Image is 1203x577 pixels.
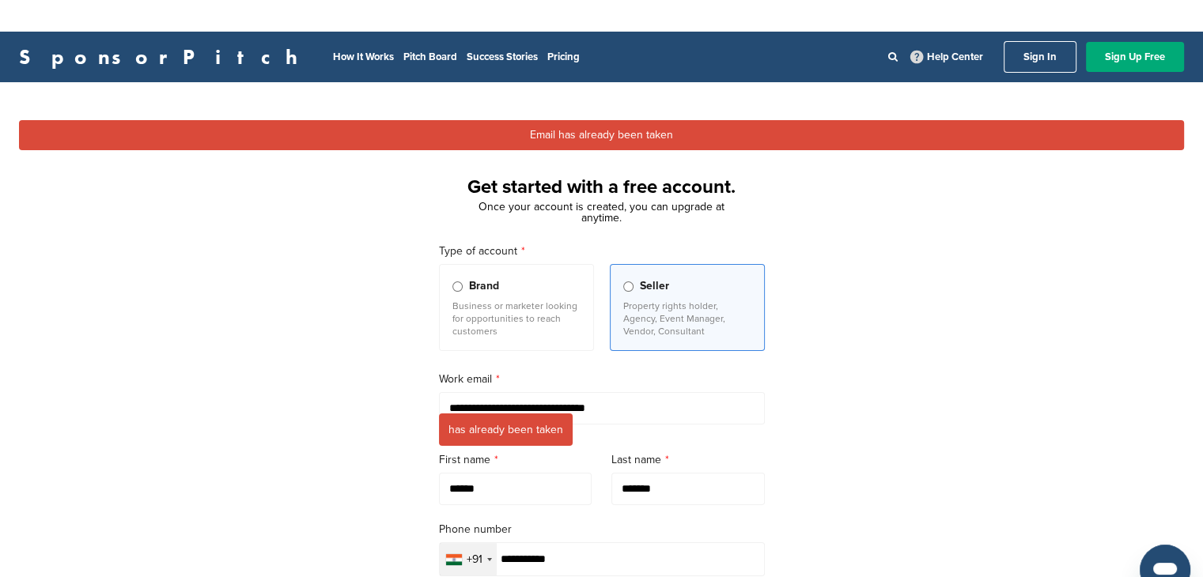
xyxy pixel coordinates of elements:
label: Type of account [439,243,765,260]
a: Success Stories [467,51,538,63]
a: Sign In [1004,41,1076,73]
label: Last name [611,451,765,469]
div: +91 [467,554,482,565]
label: Work email [439,371,765,388]
div: Email has already been taken [19,120,1184,150]
div: Selected country [440,543,497,575]
p: Property rights holder, Agency, Event Manager, Vendor, Consultant [623,300,751,338]
input: Seller Property rights holder, Agency, Event Manager, Vendor, Consultant [623,281,634,292]
input: Brand Business or marketer looking for opportunities to reach customers [452,281,463,292]
label: Phone number [439,521,765,538]
a: SponsorPitch [19,47,308,67]
a: Pricing [547,51,580,63]
p: Business or marketer looking for opportunities to reach customers [452,300,581,338]
span: Seller [640,277,669,295]
a: How It Works [333,51,394,63]
h1: Get started with a free account. [420,173,784,202]
span: Brand [469,277,499,295]
a: Pitch Board [403,51,457,63]
a: Sign Up Free [1086,42,1184,72]
span: has already been taken [439,413,573,446]
span: Once your account is created, you can upgrade at anytime. [479,200,724,224]
a: Help Center [907,47,986,66]
label: First name [439,451,592,469]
